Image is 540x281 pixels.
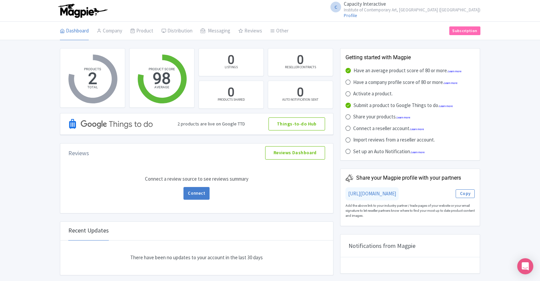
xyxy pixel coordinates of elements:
[282,97,318,102] div: AUTO NOTIFICATION SENT
[60,22,89,40] a: Dashboard
[344,12,357,18] a: Profile
[60,254,333,262] div: There have been no updates to your account in the last 30 days
[456,189,475,198] button: Copy
[397,116,410,119] a: Learn more
[63,176,330,182] p: Connect a review source to see reviews summary
[330,2,341,12] span: C
[444,82,457,85] a: Learn more
[344,1,386,7] span: Capacity Interactive
[353,113,410,121] div: Share your products.
[199,48,264,76] a: 0 LISTINGS
[68,149,89,158] div: Reviews
[297,84,304,101] div: 0
[353,148,425,156] div: Set up an Auto Notification.
[410,128,424,131] a: Learn more
[348,190,396,197] a: [URL][DOMAIN_NAME]
[326,1,480,12] a: C Capacity Interactive Institute of Contemporary Art, [GEOGRAPHIC_DATA] ([GEOGRAPHIC_DATA])
[228,52,234,69] div: 0
[439,105,453,108] a: Learn more
[345,54,475,62] div: Getting started with Magpie
[353,90,393,98] div: Activate a product.
[183,187,210,200] a: Connect
[68,220,109,241] div: Recent Updates
[353,136,435,144] div: Import reviews from a reseller account.
[268,48,333,76] a: 0 RESELLER CONTRACTS
[345,200,475,221] div: Add the above link to your industry partner / trade pages of your website or your email signature...
[225,65,238,70] div: LISTINGS
[130,22,153,40] a: Product
[353,125,424,132] div: Connect a reseller account.
[97,22,122,40] a: Company
[218,97,245,102] div: PRODUCTS SHARED
[161,22,192,40] a: Distribution
[268,117,325,131] a: Things-to-do Hub
[201,22,230,40] a: Messaging
[354,102,453,109] div: Submit a product to Google Things to do.
[268,81,333,109] a: 0 AUTO NOTIFICATION SENT
[411,151,425,154] a: Learn more
[353,79,457,86] div: Have a company profile score of 80 or more.
[285,65,316,70] div: RESELLER CONTRACTS
[270,22,289,40] a: Other
[517,258,533,274] div: Open Intercom Messenger
[199,81,264,109] a: 0 PRODUCTS SHARED
[265,146,325,160] a: Reviews Dashboard
[297,52,304,69] div: 0
[238,22,262,40] a: Reviews
[356,174,461,182] div: Share your Magpie profile with your partners
[228,84,234,101] div: 0
[340,235,480,257] div: Notifications from Magpie
[68,110,154,138] img: Google TTD
[177,120,245,127] div: 2 products are live on Google TTD
[344,8,480,12] small: Institute of Contemporary Art, [GEOGRAPHIC_DATA] ([GEOGRAPHIC_DATA])
[354,67,461,75] div: Have an average product score of 80 or more.
[57,3,108,18] img: logo-ab69f6fb50320c5b225c76a69d11143b.png
[449,26,480,35] a: Subscription
[448,70,461,73] a: Learn more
